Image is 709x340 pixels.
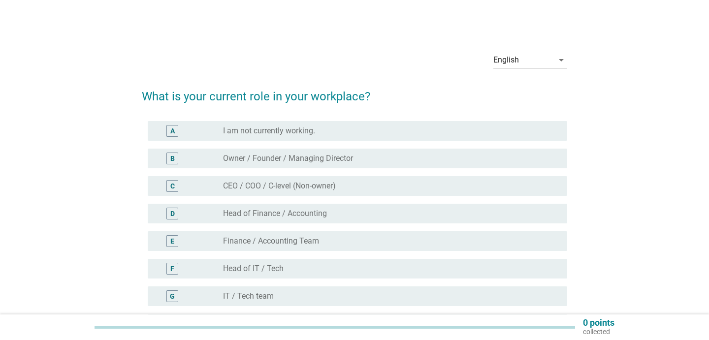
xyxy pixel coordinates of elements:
[170,154,175,164] div: B
[583,318,614,327] p: 0 points
[142,78,567,105] h2: What is your current role in your workplace?
[223,264,284,274] label: Head of IT / Tech
[223,209,327,218] label: Head of Finance / Accounting
[170,209,175,219] div: D
[170,264,174,274] div: F
[223,181,336,191] label: CEO / COO / C-level (Non-owner)
[223,126,315,136] label: I am not currently working.
[170,291,175,302] div: G
[223,236,319,246] label: Finance / Accounting Team
[555,54,567,66] i: arrow_drop_down
[170,181,175,191] div: C
[170,126,175,136] div: A
[223,154,353,163] label: Owner / Founder / Managing Director
[583,327,614,336] p: collected
[223,291,274,301] label: IT / Tech team
[170,236,174,247] div: E
[493,56,519,64] div: English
